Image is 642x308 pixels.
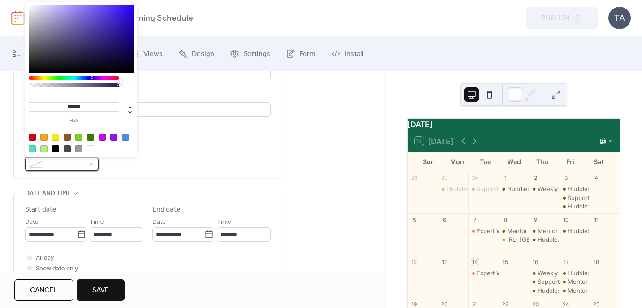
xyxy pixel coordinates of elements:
div: Support Circle: Empowering Job Seekers & Career Pathfinders [529,278,560,286]
div: #9013FE [110,134,117,141]
div: Mentor Moments with Rebecca Price-Adjusting your communication so it lands [560,286,590,295]
div: Huddle: Leadership Development Session 2: Defining Leadership Competencies [438,185,468,193]
div: Huddle: Neuroinclusion in Practice Series- Session 1: Authenticity vs. Psychological Agency at Work [560,202,590,210]
div: Weekly Virtual Co-working [538,185,612,193]
div: 20 [441,300,448,308]
div: #417505 [87,134,94,141]
div: Huddle: Quarterly AI for HR [560,227,590,235]
div: #F5A623 [40,134,48,141]
div: 11 [593,216,600,224]
label: hex [29,118,119,123]
div: 5 [411,216,418,224]
div: Fri [556,152,585,171]
div: 10 [562,216,570,224]
a: Form [279,40,322,67]
div: #000000 [52,145,59,152]
div: Thu [528,152,556,171]
div: 28 [411,174,418,182]
div: 13 [441,258,448,266]
div: #50E3C2 [29,145,36,152]
span: Time [217,217,231,228]
div: 14 [471,258,479,266]
a: My Events [5,40,65,67]
div: Mentor Moments with Michele Richman - Harness the art of storytelling for lasting impact [529,227,560,235]
div: Expert Workshop: Comp Philosophy 101 - The What, Why, How & When [468,269,499,277]
div: Mentor Moments with Jen Fox-Navigating Professional Reinvention [560,278,590,286]
div: #8B572A [64,134,71,141]
div: Wed [500,152,528,171]
span: Cancel [30,285,57,296]
div: Support Circle: Thriving through (Peri)Menopause and Your Career [560,194,590,202]
div: Huddle: Career Clarity for the Chronically Capable [529,286,560,295]
div: 23 [532,300,539,308]
div: 19 [411,300,418,308]
div: 4 [593,174,600,182]
a: Design [172,40,221,67]
div: 25 [593,300,600,308]
div: 2 [532,174,539,182]
img: logo [11,11,25,25]
div: Sat [585,152,613,171]
div: 9 [532,216,539,224]
div: Location [25,90,269,101]
span: Design [192,47,214,61]
a: Settings [223,40,277,67]
b: Programming Schedule [103,10,193,27]
div: #F8E71C [52,134,59,141]
div: 3 [562,174,570,182]
span: Time [90,217,104,228]
div: #FFFFFF [87,145,94,152]
div: Mon [443,152,471,171]
a: Install [325,40,370,67]
div: 24 [562,300,570,308]
span: Show date only [36,264,78,274]
span: Date [25,217,39,228]
div: #9B9B9B [75,145,82,152]
div: Expert Workshop: Strategic Leave Policies: Balancing Cost, Compliance and Coverage [468,227,499,235]
div: IRL- Long Island Happy Hour [499,235,529,243]
button: Cancel [14,279,73,301]
button: Save [77,279,125,301]
div: 17 [562,258,570,266]
div: Huddle: Gatherings That Resonate: Meeting People Where They Are [529,235,560,243]
div: [DATE] [408,119,620,130]
div: 30 [471,174,479,182]
div: 15 [502,258,509,266]
div: 21 [471,300,479,308]
div: 22 [502,300,509,308]
span: Form [299,47,316,61]
div: Huddle: The Missing Piece in Your 2026 Plan: Team Effectiveness [499,185,529,193]
div: 7 [471,216,479,224]
div: Start date [25,204,56,215]
div: Weekly Virtual Co-working [538,269,612,277]
div: End date [152,204,181,215]
div: #4A90E2 [122,134,129,141]
span: Date and time [25,188,71,199]
div: 18 [593,258,600,266]
div: #BD10E0 [99,134,106,141]
div: 12 [411,258,418,266]
div: Sun [415,152,443,171]
div: 8 [502,216,509,224]
div: 16 [532,258,539,266]
div: Huddle: Rethinking “Executive Presence” for Neurodivergent Professionals [560,269,590,277]
span: Install [345,47,363,61]
a: Views [123,40,169,67]
div: Weekly Virtual Co-working [529,269,560,277]
div: TA [608,7,631,29]
div: #4A4A4A [64,145,71,152]
span: All day [36,253,54,264]
span: Save [92,285,109,296]
span: Views [143,47,163,61]
span: Date [152,217,166,228]
div: Tue [471,152,499,171]
div: Huddle: Connect! Team Coaches [560,185,590,193]
div: 29 [441,174,448,182]
div: Support Circle: Empowering Job Seekers & Career Pathfinders [468,185,499,193]
div: Weekly Virtual Co-working [529,185,560,193]
div: #B8E986 [40,145,48,152]
div: #7ED321 [75,134,82,141]
div: 6 [441,216,448,224]
div: #D0021B [29,134,36,141]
